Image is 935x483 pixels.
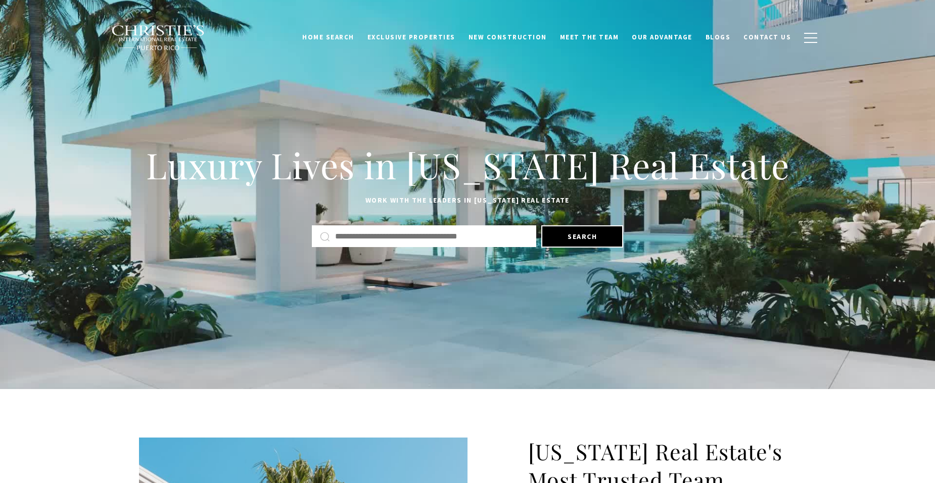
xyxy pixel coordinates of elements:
[111,25,205,51] img: Christie's International Real Estate black text logo
[139,143,796,187] h1: Luxury Lives in [US_STATE] Real Estate
[632,33,692,41] span: Our Advantage
[699,28,737,47] a: Blogs
[367,33,455,41] span: Exclusive Properties
[706,33,731,41] span: Blogs
[469,33,547,41] span: New Construction
[462,28,553,47] a: New Construction
[296,28,361,47] a: Home Search
[361,28,462,47] a: Exclusive Properties
[139,195,796,207] p: Work with the leaders in [US_STATE] Real Estate
[541,225,623,248] button: Search
[625,28,699,47] a: Our Advantage
[743,33,791,41] span: Contact Us
[553,28,626,47] a: Meet the Team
